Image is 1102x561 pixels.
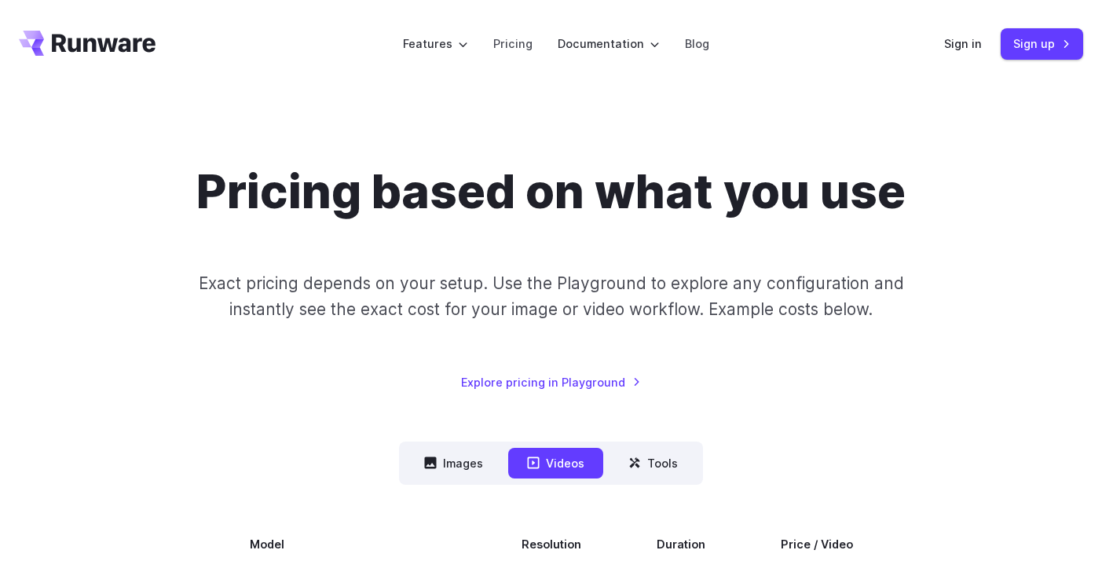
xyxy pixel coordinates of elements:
a: Go to / [19,31,156,56]
label: Documentation [558,35,660,53]
button: Videos [508,448,603,478]
a: Blog [685,35,709,53]
label: Features [403,35,468,53]
h1: Pricing based on what you use [196,163,906,220]
button: Images [405,448,502,478]
p: Exact pricing depends on your setup. Use the Playground to explore any configuration and instantl... [178,270,924,323]
a: Pricing [493,35,533,53]
button: Tools [610,448,697,478]
a: Sign in [944,35,982,53]
a: Sign up [1001,28,1083,59]
a: Explore pricing in Playground [461,373,641,391]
